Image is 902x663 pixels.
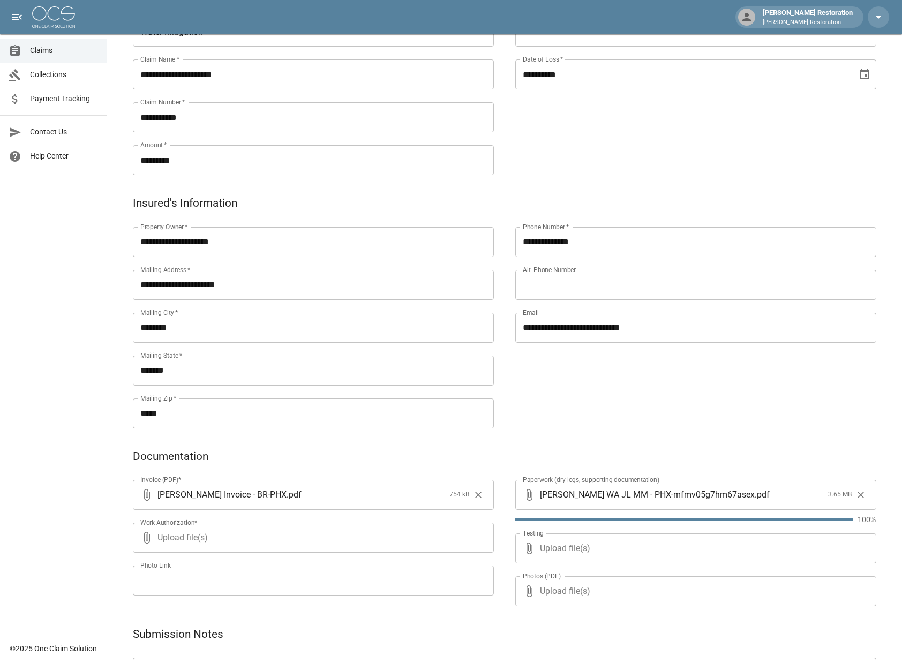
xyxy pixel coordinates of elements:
[523,55,563,64] label: Date of Loss
[523,222,569,231] label: Phone Number
[30,45,98,56] span: Claims
[32,6,75,28] img: ocs-logo-white-transparent.png
[449,489,469,500] span: 754 kB
[854,64,875,85] button: Choose date, selected date is Sep 5, 2025
[157,523,465,553] span: Upload file(s)
[140,97,185,107] label: Claim Number
[523,529,544,538] label: Testing
[540,488,755,501] span: [PERSON_NAME] WA JL MM - PHX-mfmv05g7hm67asex
[470,487,486,503] button: Clear
[10,643,97,654] div: © 2025 One Claim Solution
[763,18,853,27] p: [PERSON_NAME] Restoration
[30,150,98,162] span: Help Center
[30,93,98,104] span: Payment Tracking
[755,488,770,501] span: . pdf
[157,488,287,501] span: [PERSON_NAME] Invoice - BR-PHX
[540,576,847,606] span: Upload file(s)
[30,69,98,80] span: Collections
[828,489,852,500] span: 3.65 MB
[523,308,539,317] label: Email
[140,265,190,274] label: Mailing Address
[6,6,28,28] button: open drawer
[858,514,876,525] p: 100%
[287,488,302,501] span: . pdf
[758,7,857,27] div: [PERSON_NAME] Restoration
[140,55,179,64] label: Claim Name
[540,533,847,563] span: Upload file(s)
[140,561,171,570] label: Photo Link
[140,351,182,360] label: Mailing State
[140,518,198,527] label: Work Authorization*
[140,475,182,484] label: Invoice (PDF)*
[140,140,167,149] label: Amount
[140,394,177,403] label: Mailing Zip
[30,126,98,138] span: Contact Us
[523,475,659,484] label: Paperwork (dry logs, supporting documentation)
[140,222,188,231] label: Property Owner
[523,571,561,581] label: Photos (PDF)
[140,308,178,317] label: Mailing City
[523,265,576,274] label: Alt. Phone Number
[853,487,869,503] button: Clear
